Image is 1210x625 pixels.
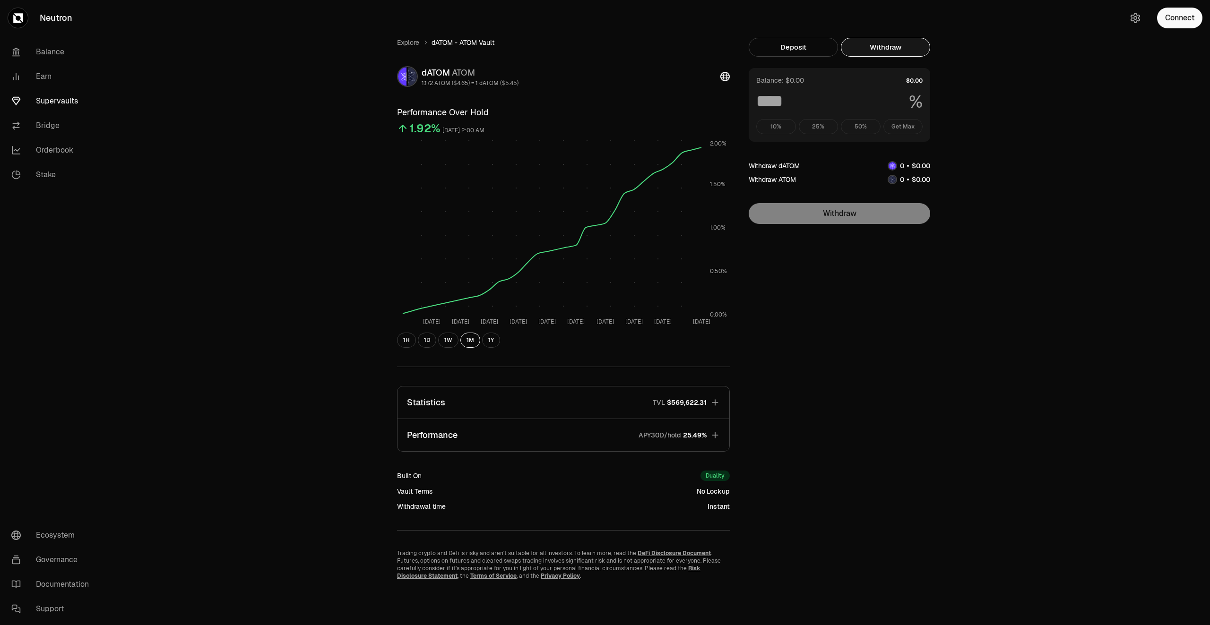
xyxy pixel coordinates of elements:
[596,318,614,325] tspan: [DATE]
[397,549,730,557] p: Trading crypto and Defi is risky and aren't suitable for all investors. To learn more, read the .
[397,106,730,119] h3: Performance Over Hold
[407,396,445,409] p: Statistics
[418,333,436,348] button: 1D
[397,487,432,496] div: Vault Terms
[398,419,729,451] button: PerformanceAPY30D/hold25.49%
[749,38,838,57] button: Deposit
[398,67,406,86] img: dATOM Logo
[710,267,727,275] tspan: 0.50%
[749,161,800,171] div: Withdraw dATOM
[653,398,665,407] p: TVL
[4,113,102,138] a: Bridge
[408,67,417,86] img: ATOM Logo
[422,66,519,79] div: dATOM
[4,138,102,163] a: Orderbook
[397,38,730,47] nav: breadcrumb
[697,487,730,496] div: No Lockup
[654,318,672,325] tspan: [DATE]
[460,333,480,348] button: 1M
[683,430,707,440] span: 25.49%
[567,318,585,325] tspan: [DATE]
[452,67,475,78] span: ATOM
[710,140,726,147] tspan: 2.00%
[538,318,556,325] tspan: [DATE]
[4,40,102,64] a: Balance
[398,386,729,419] button: StatisticsTVL$569,622.31
[4,89,102,113] a: Supervaults
[889,162,896,170] img: dATOM Logo
[442,125,484,136] div: [DATE] 2:00 AM
[397,333,416,348] button: 1H
[397,471,422,480] div: Built On
[667,398,707,407] span: $569,622.31
[700,471,730,481] div: Duality
[710,224,726,231] tspan: 1.00%
[470,572,517,580] a: Terms of Service
[639,430,681,440] p: APY30D/hold
[482,333,500,348] button: 1Y
[710,180,726,188] tspan: 1.50%
[397,565,700,580] a: Risk Disclosure Statement
[510,318,527,325] tspan: [DATE]
[422,79,519,87] div: 1.172 ATOM ($4.65) = 1 dATOM ($5.45)
[841,38,930,57] button: Withdraw
[756,76,804,85] div: Balance: $0.00
[438,333,458,348] button: 1W
[909,93,923,111] span: %
[409,121,441,136] div: 1.92%
[541,572,580,580] a: Privacy Policy
[432,38,494,47] span: dATOM - ATOM Vault
[397,38,419,47] a: Explore
[4,572,102,597] a: Documentation
[397,557,730,580] p: Futures, options on futures and cleared swaps trading involves significant risk and is not approp...
[638,549,711,557] a: DeFi Disclosure Document
[693,318,710,325] tspan: [DATE]
[4,523,102,548] a: Ecosystem
[481,318,498,325] tspan: [DATE]
[625,318,643,325] tspan: [DATE]
[397,502,446,511] div: Withdrawal time
[407,428,458,442] p: Performance
[4,548,102,572] a: Governance
[4,597,102,621] a: Support
[889,176,896,183] img: ATOM Logo
[749,175,796,184] div: Withdraw ATOM
[1157,8,1202,28] button: Connect
[4,64,102,89] a: Earn
[452,318,469,325] tspan: [DATE]
[710,311,727,318] tspan: 0.00%
[423,318,441,325] tspan: [DATE]
[4,163,102,187] a: Stake
[708,502,730,511] div: Instant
